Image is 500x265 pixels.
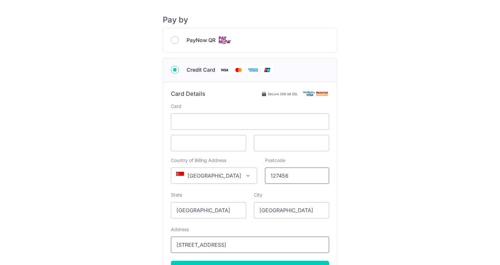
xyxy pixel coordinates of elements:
[171,36,329,44] div: PayNow QR Cards logo
[171,157,226,164] label: Country of Billing Address
[259,139,324,147] iframe: Secure card security code input frame
[171,103,181,110] label: Card
[261,66,274,74] img: Union Pay
[176,118,324,125] iframe: Secure card number input frame
[171,66,329,74] div: Credit Card Visa Mastercard American Express Union Pay
[171,192,182,198] label: State
[171,168,257,184] span: Singapore
[163,15,337,25] h5: Pay by
[254,192,262,198] label: City
[171,168,257,184] span: Singapore
[187,66,215,74] span: Credit Card
[265,157,285,164] label: Postcode
[303,91,329,96] img: Card secure
[246,66,259,74] img: American Express
[171,226,189,233] label: Address
[218,36,231,44] img: Cards logo
[268,91,298,96] span: Secure 256-bit SSL
[232,66,245,74] img: Mastercard
[187,36,215,44] span: PayNow QR
[171,90,205,98] h6: Card Details
[265,168,329,184] input: Example 123456
[176,139,241,147] iframe: Secure card expiration date input frame
[218,66,231,74] img: Visa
